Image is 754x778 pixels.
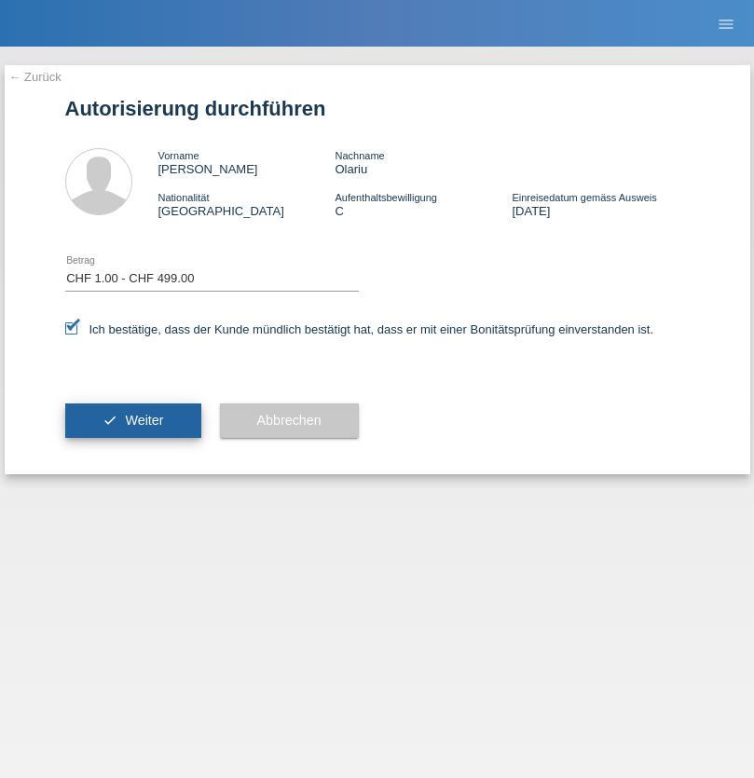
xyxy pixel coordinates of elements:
[335,190,512,218] div: C
[512,190,689,218] div: [DATE]
[9,70,62,84] a: ← Zurück
[220,403,359,439] button: Abbrechen
[158,148,336,176] div: [PERSON_NAME]
[65,97,690,120] h1: Autorisierung durchführen
[335,192,436,203] span: Aufenthaltsbewilligung
[65,322,654,336] label: Ich bestätige, dass der Kunde mündlich bestätigt hat, dass er mit einer Bonitätsprüfung einversta...
[158,190,336,218] div: [GEOGRAPHIC_DATA]
[158,150,199,161] span: Vorname
[335,150,384,161] span: Nachname
[125,413,163,428] span: Weiter
[512,192,656,203] span: Einreisedatum gemäss Ausweis
[158,192,210,203] span: Nationalität
[717,15,735,34] i: menu
[335,148,512,176] div: Olariu
[103,413,117,428] i: check
[257,413,322,428] span: Abbrechen
[65,403,201,439] button: check Weiter
[707,18,745,29] a: menu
